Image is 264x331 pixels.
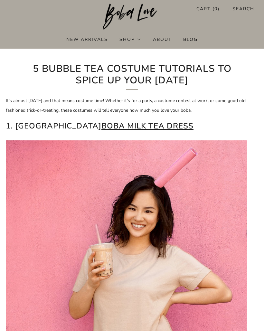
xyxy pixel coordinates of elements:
[232,4,254,14] a: Search
[214,6,218,12] items-count: 0
[6,120,258,132] h2: 1. [GEOGRAPHIC_DATA]
[26,63,238,90] h1: 5 bubble tea costume tutorials to spice up your [DATE]
[103,4,162,30] img: Boba Love
[119,34,141,44] a: Shop
[153,34,172,44] a: About
[101,121,193,131] a: boba milk tea dress
[66,34,108,44] a: New Arrivals
[183,34,198,44] a: Blog
[196,4,220,14] a: Cart
[6,96,258,115] p: It's almost [DATE] and that means costume time! Whether it's for a party, a costume contest at wo...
